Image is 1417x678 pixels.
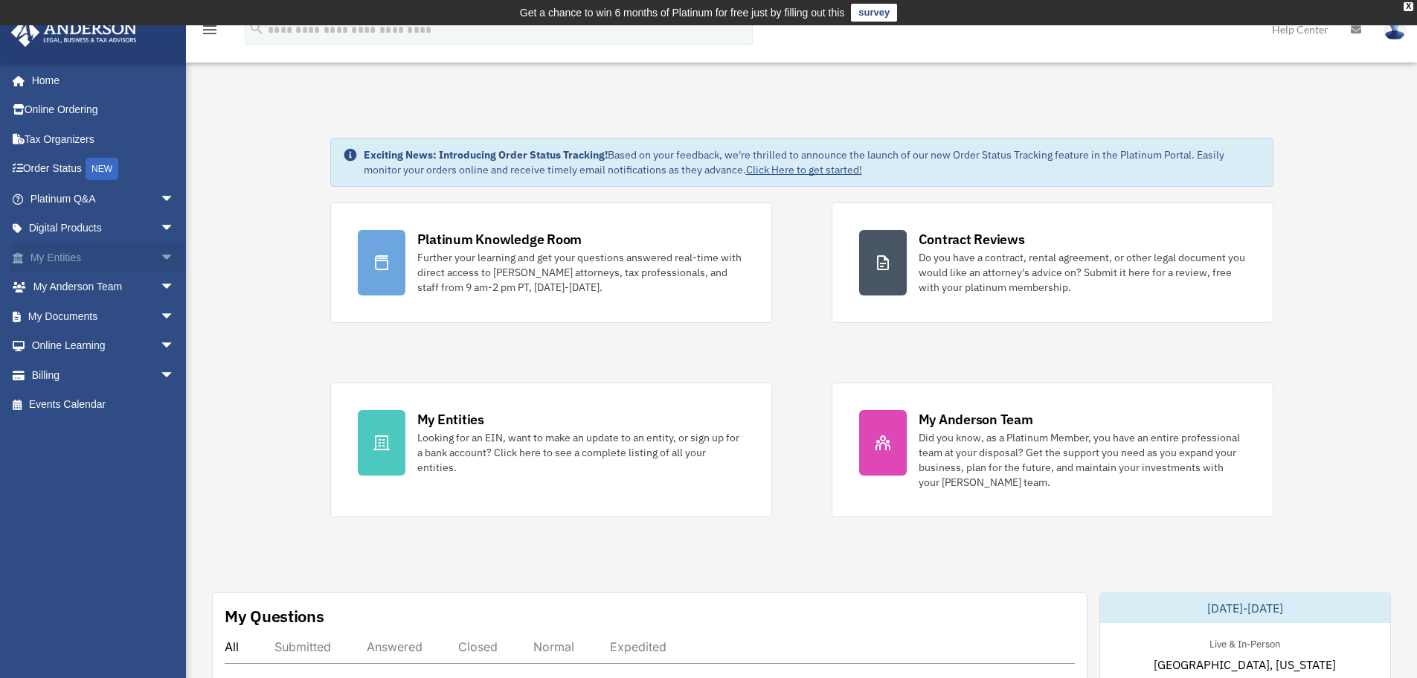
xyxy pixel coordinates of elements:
div: Platinum Knowledge Room [417,230,582,249]
span: arrow_drop_down [160,301,190,332]
a: Digital Productsarrow_drop_down [10,214,197,243]
div: Get a chance to win 6 months of Platinum for free just by filling out this [520,4,845,22]
strong: Exciting News: Introducing Order Status Tracking! [364,148,608,161]
a: Events Calendar [10,390,197,420]
span: arrow_drop_down [160,243,190,273]
div: My Anderson Team [919,410,1033,429]
i: menu [201,21,219,39]
i: search [248,20,265,36]
div: Submitted [274,639,331,654]
div: All [225,639,239,654]
div: Looking for an EIN, want to make an update to an entity, or sign up for a bank account? Click her... [417,430,745,475]
span: arrow_drop_down [160,331,190,362]
div: My Entities [417,410,484,429]
div: Closed [458,639,498,654]
div: Expedited [610,639,666,654]
a: Click Here to get started! [746,163,862,176]
div: Based on your feedback, we're thrilled to announce the launch of our new Order Status Tracking fe... [364,147,1261,177]
a: My Entitiesarrow_drop_down [10,243,197,272]
div: My Questions [225,605,324,627]
a: My Anderson Team Did you know, as a Platinum Member, you have an entire professional team at your... [832,383,1273,517]
img: Anderson Advisors Platinum Portal [7,18,141,47]
a: Platinum Knowledge Room Further your learning and get your questions answered real-time with dire... [330,202,772,323]
a: Home [10,65,190,95]
div: Further your learning and get your questions answered real-time with direct access to [PERSON_NAM... [417,250,745,295]
a: Online Learningarrow_drop_down [10,331,197,361]
div: Normal [533,639,574,654]
a: My Entities Looking for an EIN, want to make an update to an entity, or sign up for a bank accoun... [330,383,772,517]
div: Answered [367,639,422,654]
div: close [1404,2,1413,11]
a: survey [851,4,897,22]
a: My Documentsarrow_drop_down [10,301,197,331]
span: arrow_drop_down [160,360,190,391]
a: Platinum Q&Aarrow_drop_down [10,184,197,214]
div: NEW [86,158,118,180]
a: Contract Reviews Do you have a contract, rental agreement, or other legal document you would like... [832,202,1273,323]
a: menu [201,26,219,39]
a: My Anderson Teamarrow_drop_down [10,272,197,302]
a: Tax Organizers [10,124,197,154]
div: Did you know, as a Platinum Member, you have an entire professional team at your disposal? Get th... [919,430,1246,490]
a: Billingarrow_drop_down [10,360,197,390]
div: Contract Reviews [919,230,1025,249]
div: [DATE]-[DATE] [1100,593,1390,623]
img: User Pic [1384,19,1406,40]
span: arrow_drop_down [160,272,190,303]
div: Live & In-Person [1198,635,1292,650]
a: Order StatusNEW [10,154,197,185]
div: Do you have a contract, rental agreement, or other legal document you would like an attorney's ad... [919,250,1246,295]
span: arrow_drop_down [160,184,190,214]
a: Online Ordering [10,95,197,125]
span: arrow_drop_down [160,214,190,244]
span: [GEOGRAPHIC_DATA], [US_STATE] [1154,656,1336,674]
